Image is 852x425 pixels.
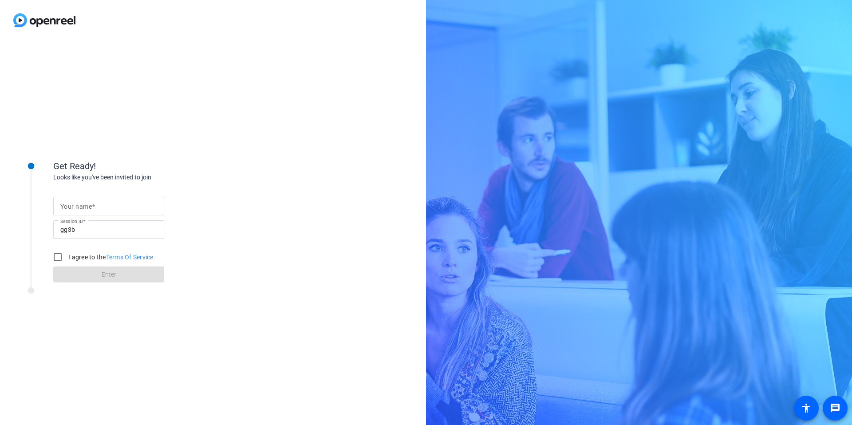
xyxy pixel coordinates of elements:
[67,253,154,262] label: I agree to the
[60,203,92,210] mat-label: Your name
[106,254,154,261] a: Terms Of Service
[801,403,812,413] mat-icon: accessibility
[60,218,83,224] mat-label: Session ID
[830,403,840,413] mat-icon: message
[53,159,231,173] div: Get Ready!
[53,173,231,182] div: Looks like you've been invited to join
